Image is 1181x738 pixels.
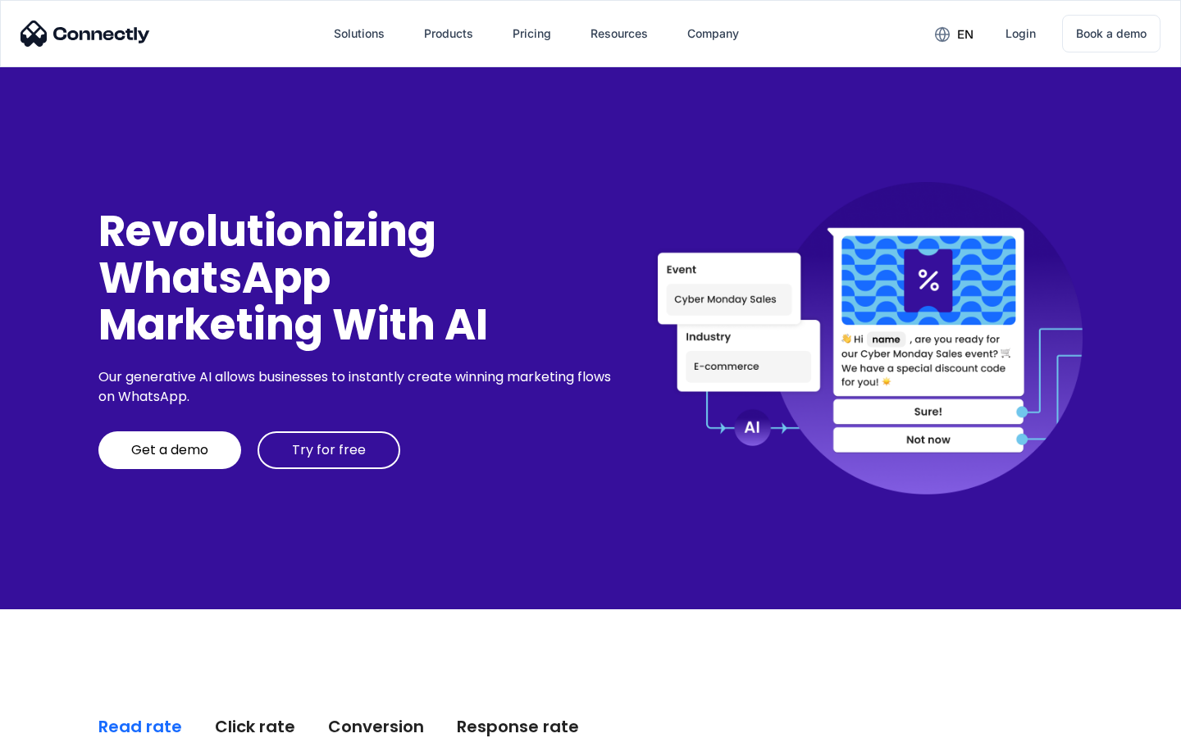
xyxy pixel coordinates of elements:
a: Book a demo [1062,15,1160,52]
img: Connectly Logo [21,20,150,47]
a: Login [992,14,1049,53]
div: Click rate [215,715,295,738]
div: Solutions [334,22,385,45]
div: Resources [590,22,648,45]
div: Conversion [328,715,424,738]
div: Try for free [292,442,366,458]
div: Get a demo [131,442,208,458]
div: Company [687,22,739,45]
div: Our generative AI allows businesses to instantly create winning marketing flows on WhatsApp. [98,367,617,407]
div: Products [424,22,473,45]
div: Pricing [513,22,551,45]
div: Response rate [457,715,579,738]
a: Get a demo [98,431,241,469]
div: Read rate [98,715,182,738]
a: Pricing [499,14,564,53]
div: Revolutionizing WhatsApp Marketing With AI [98,207,617,348]
div: en [957,23,974,46]
div: Login [1005,22,1036,45]
a: Try for free [258,431,400,469]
